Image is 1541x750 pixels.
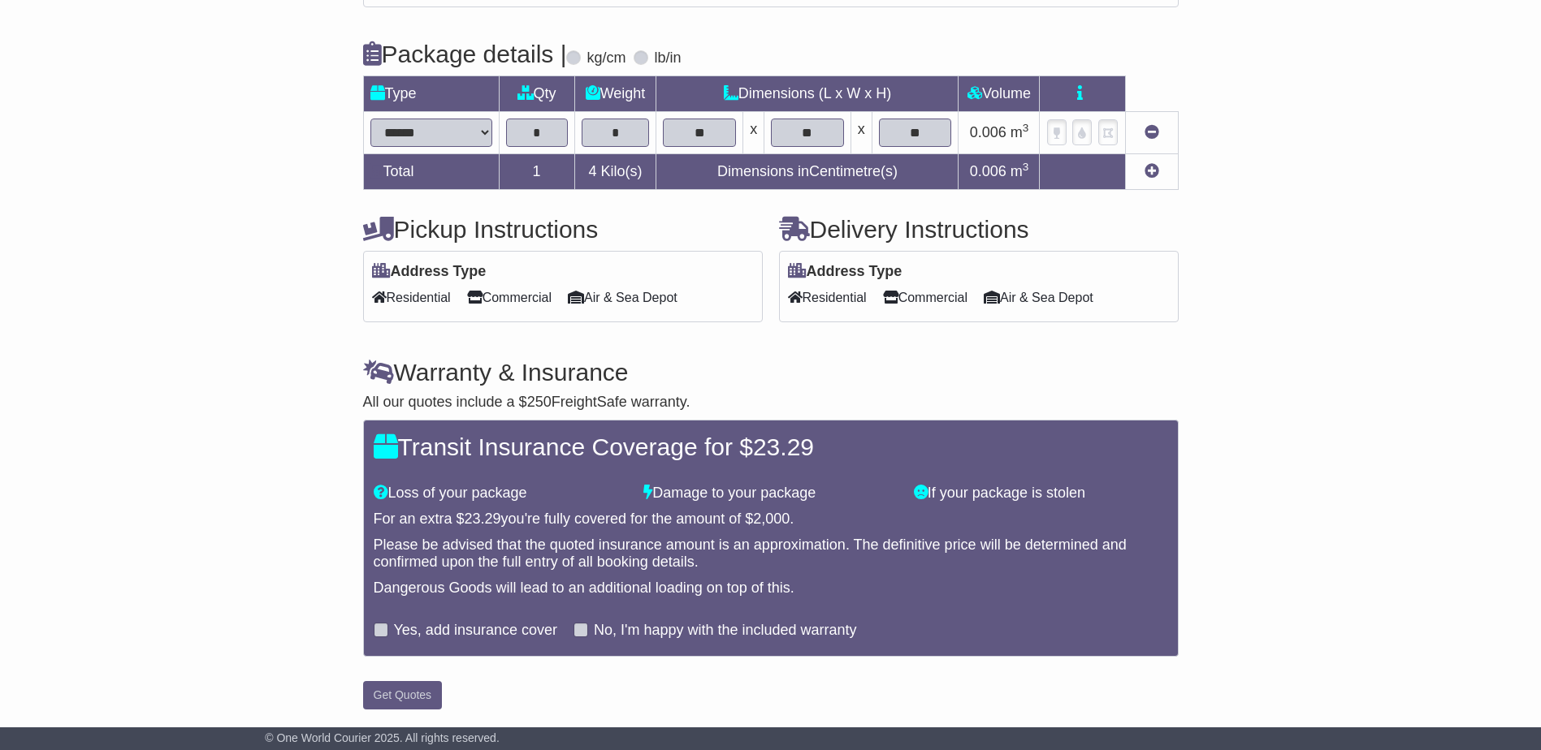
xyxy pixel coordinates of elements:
td: Type [363,76,499,112]
td: x [743,112,764,154]
span: m [1011,163,1029,179]
td: Dimensions in Centimetre(s) [656,154,959,190]
a: Remove this item [1145,124,1159,140]
span: © One World Courier 2025. All rights reserved. [265,731,500,744]
td: 1 [499,154,574,190]
h4: Delivery Instructions [779,216,1179,243]
td: Total [363,154,499,190]
h4: Warranty & Insurance [363,359,1179,386]
td: Volume [959,76,1040,112]
label: kg/cm [587,50,625,67]
span: Residential [788,285,867,310]
a: Add new item [1145,163,1159,179]
div: Please be advised that the quoted insurance amount is an approximation. The definitive price will... [374,537,1168,571]
span: Air & Sea Depot [984,285,1093,310]
sup: 3 [1023,161,1029,173]
h4: Pickup Instructions [363,216,763,243]
div: If your package is stolen [906,485,1176,502]
td: Kilo(s) [574,154,656,190]
span: 0.006 [970,124,1006,140]
h4: Transit Insurance Coverage for $ [374,433,1168,460]
span: 2,000 [753,511,790,527]
label: lb/in [654,50,681,67]
button: Get Quotes [363,681,443,709]
span: 23.29 [465,511,501,527]
div: For an extra $ you're fully covered for the amount of $ . [374,511,1168,528]
span: 250 [527,394,552,410]
span: Air & Sea Depot [568,285,677,310]
span: 0.006 [970,163,1006,179]
div: Dangerous Goods will lead to an additional loading on top of this. [374,580,1168,597]
span: Commercial [883,285,967,310]
span: 4 [588,163,596,179]
td: Qty [499,76,574,112]
span: 23.29 [753,433,814,460]
span: Residential [372,285,451,310]
label: No, I'm happy with the included warranty [594,622,857,640]
sup: 3 [1023,122,1029,134]
label: Address Type [788,263,903,281]
div: All our quotes include a $ FreightSafe warranty. [363,394,1179,412]
span: Commercial [467,285,552,310]
div: Damage to your package [635,485,906,502]
div: Loss of your package [366,485,636,502]
label: Address Type [372,263,487,281]
td: Weight [574,76,656,112]
span: m [1011,124,1029,140]
label: Yes, add insurance cover [394,622,557,640]
td: x [851,112,872,154]
h4: Package details | [363,41,567,67]
td: Dimensions (L x W x H) [656,76,959,112]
